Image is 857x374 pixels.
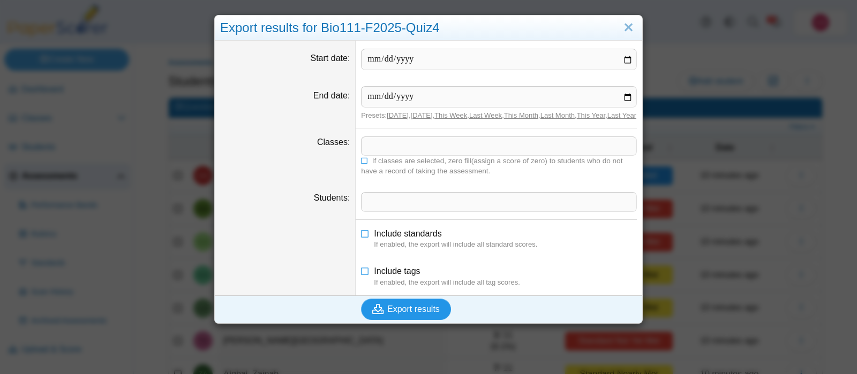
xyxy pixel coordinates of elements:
[434,111,467,119] a: This Week
[361,299,451,320] button: Export results
[540,111,575,119] a: Last Month
[317,138,350,147] label: Classes
[311,54,350,63] label: Start date
[620,19,637,37] a: Close
[374,229,441,238] span: Include standards
[313,91,350,100] label: End date
[411,111,433,119] a: [DATE]
[361,192,637,211] tags: ​
[361,157,622,175] span: If classes are selected, zero fill(assign a score of zero) to students who do not have a record o...
[387,111,409,119] a: [DATE]
[374,240,637,249] dfn: If enabled, the export will include all standard scores.
[314,193,350,202] label: Students
[361,136,637,156] tags: ​
[607,111,636,119] a: Last Year
[374,266,420,276] span: Include tags
[577,111,606,119] a: This Year
[504,111,538,119] a: This Month
[374,278,637,287] dfn: If enabled, the export will include all tag scores.
[387,304,440,314] span: Export results
[469,111,502,119] a: Last Week
[361,111,637,120] div: Presets: , , , , , , ,
[215,16,642,41] div: Export results for Bio111-F2025-Quiz4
